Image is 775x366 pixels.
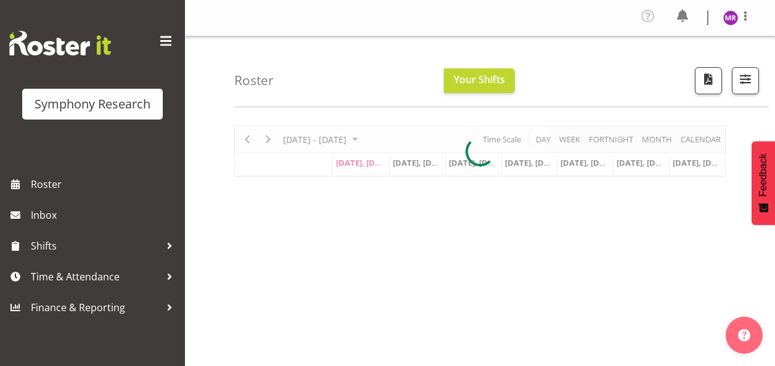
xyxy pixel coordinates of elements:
span: Shifts [31,237,160,255]
h4: Roster [234,73,274,87]
span: Your Shifts [454,73,505,86]
span: Finance & Reporting [31,298,160,317]
span: Inbox [31,206,179,224]
img: minu-rana11870.jpg [723,10,738,25]
span: Roster [31,175,179,193]
button: Feedback - Show survey [752,141,775,225]
button: Your Shifts [444,68,515,93]
button: Filter Shifts [732,67,759,94]
img: Rosterit website logo [9,31,111,55]
span: Feedback [758,153,769,197]
button: Download a PDF of the roster according to the set date range. [695,67,722,94]
span: Time & Attendance [31,267,160,286]
div: Symphony Research [35,95,150,113]
img: help-xxl-2.png [738,329,750,341]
